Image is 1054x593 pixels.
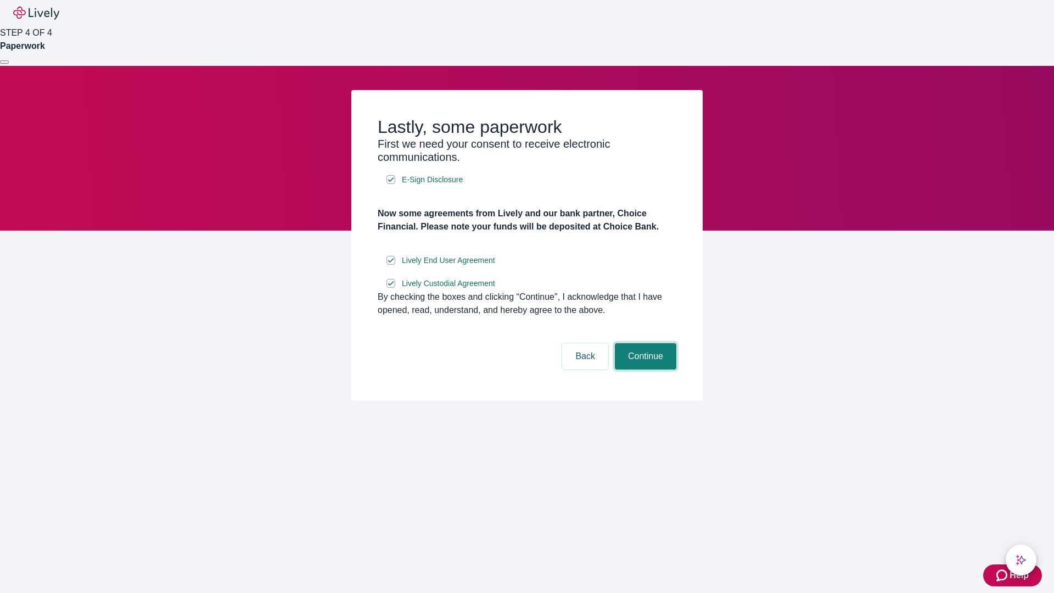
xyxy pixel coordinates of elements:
[983,564,1042,586] button: Zendesk support iconHelp
[400,277,497,290] a: e-sign disclosure document
[400,254,497,267] a: e-sign disclosure document
[378,207,676,233] h4: Now some agreements from Lively and our bank partner, Choice Financial. Please note your funds wi...
[1010,569,1029,582] span: Help
[615,343,676,370] button: Continue
[378,137,676,164] h3: First we need your consent to receive electronic communications.
[562,343,608,370] button: Back
[1016,555,1027,566] svg: Lively AI Assistant
[378,116,676,137] h2: Lastly, some paperwork
[402,255,495,266] span: Lively End User Agreement
[13,7,59,20] img: Lively
[400,173,465,187] a: e-sign disclosure document
[996,569,1010,582] svg: Zendesk support icon
[402,278,495,289] span: Lively Custodial Agreement
[378,290,676,317] div: By checking the boxes and clicking “Continue", I acknowledge that I have opened, read, understand...
[1006,545,1036,575] button: chat
[402,174,463,186] span: E-Sign Disclosure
